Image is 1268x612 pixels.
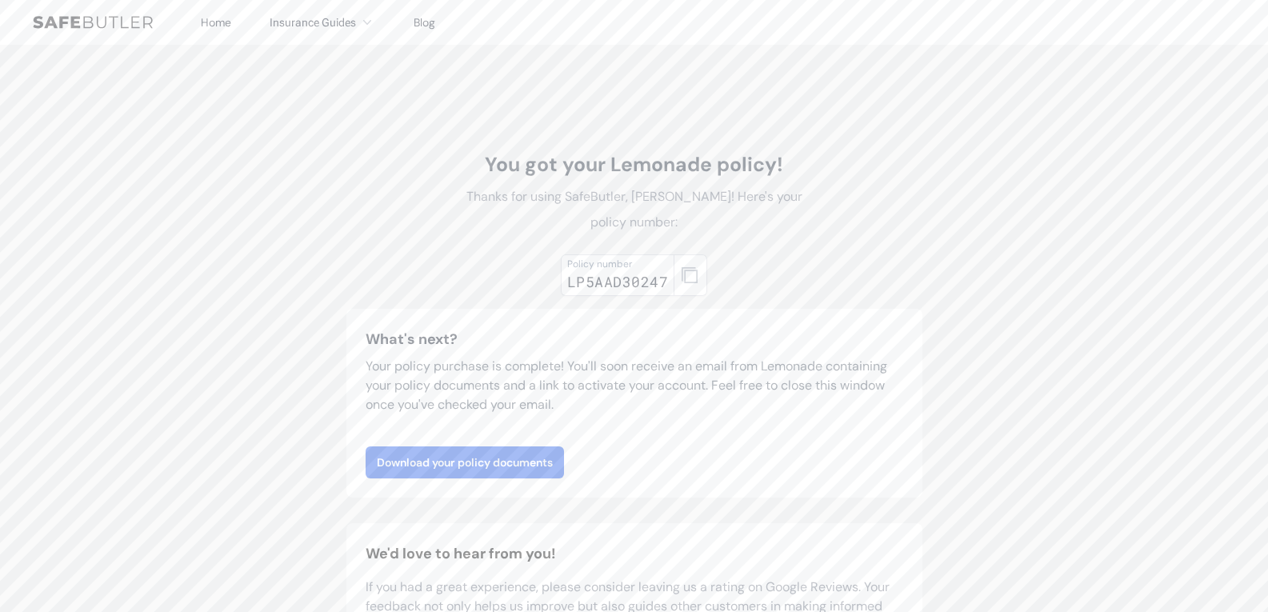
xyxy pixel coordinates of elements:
[567,270,668,293] div: LP5AAD30247
[201,15,231,30] a: Home
[366,446,564,478] a: Download your policy documents
[366,357,903,414] p: Your policy purchase is complete! You'll soon receive an email from Lemonade containing your poli...
[33,16,153,29] img: SafeButler Text Logo
[455,184,814,235] p: Thanks for using SafeButler, [PERSON_NAME]! Here's your policy number:
[414,15,435,30] a: Blog
[366,542,903,565] h2: We'd love to hear from you!
[270,13,375,32] button: Insurance Guides
[567,258,668,270] div: Policy number
[366,328,903,350] h3: What's next?
[455,152,814,178] h1: You got your Lemonade policy!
